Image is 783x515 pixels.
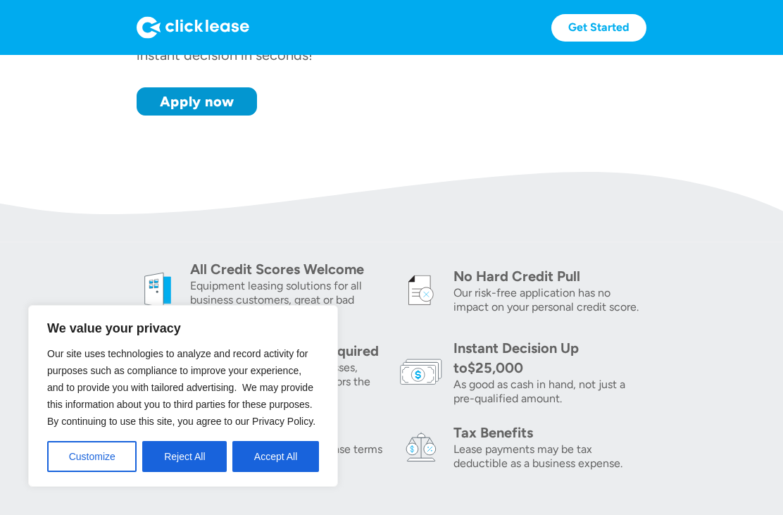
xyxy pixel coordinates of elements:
div: Tax Benefits [453,423,646,442]
img: tax icon [400,426,442,468]
div: Lease payments may be tax deductible as a business expense. [453,442,646,471]
div: $25,000 [468,359,523,376]
div: No Hard Credit Pull [453,266,646,286]
div: We value your privacy [28,305,338,487]
div: Our risk-free application has no impact on your personal credit score. [453,286,646,314]
img: Logo [137,16,249,39]
img: welcome icon [137,269,179,311]
img: money icon [400,351,442,393]
a: Get Started [551,14,646,42]
button: Reject All [142,441,227,472]
img: credit icon [400,269,442,311]
div: Equipment leasing solutions for all business customers, great or bad credit. [190,279,383,321]
p: We value your privacy [47,320,319,337]
span: Our site uses technologies to analyze and record activity for purposes such as compliance to impr... [47,348,315,427]
div: As good as cash in hand, not just a pre-qualified amount. [453,378,646,406]
div: Instant Decision Up to [453,340,579,376]
a: Apply now [137,87,257,116]
button: Customize [47,441,137,472]
div: All Credit Scores Welcome [190,259,383,279]
button: Accept All [232,441,319,472]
